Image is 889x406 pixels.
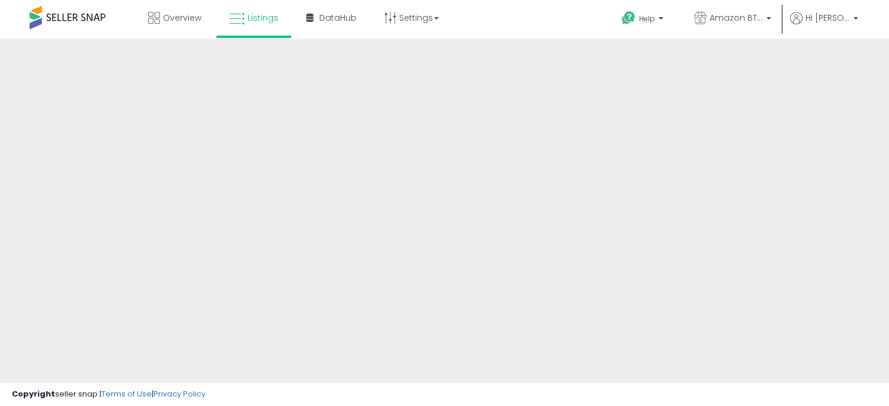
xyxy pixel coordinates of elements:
[12,389,206,400] div: seller snap | |
[790,12,858,39] a: Hi [PERSON_NAME]
[163,12,201,24] span: Overview
[639,14,655,24] span: Help
[101,388,152,399] a: Terms of Use
[612,2,675,39] a: Help
[621,11,636,25] i: Get Help
[710,12,763,24] span: Amazon BTG
[12,388,55,399] strong: Copyright
[248,12,278,24] span: Listings
[805,12,850,24] span: Hi [PERSON_NAME]
[319,12,357,24] span: DataHub
[153,388,206,399] a: Privacy Policy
